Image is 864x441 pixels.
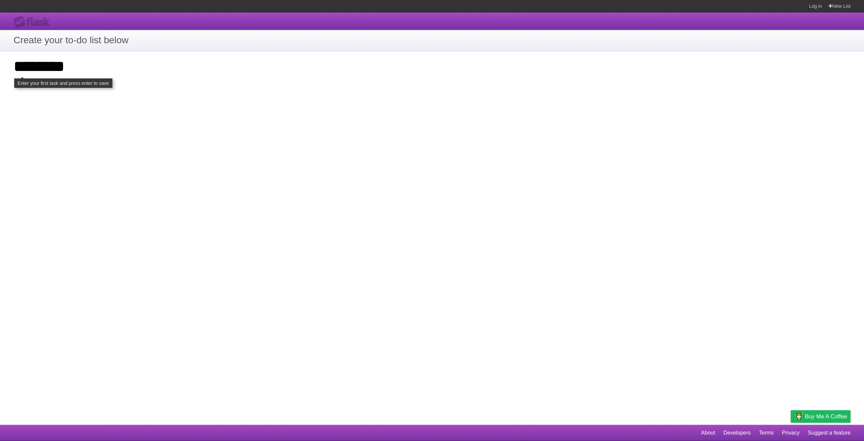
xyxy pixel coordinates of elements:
[805,411,847,422] span: Buy me a coffee
[723,426,751,439] a: Developers
[13,33,850,47] h1: Create your to-do list below
[13,16,54,28] div: Flask
[794,411,803,422] img: Buy me a coffee
[759,426,774,439] a: Terms
[701,426,715,439] a: About
[782,426,800,439] a: Privacy
[808,426,850,439] a: Suggest a feature
[791,410,850,423] a: Buy me a coffee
